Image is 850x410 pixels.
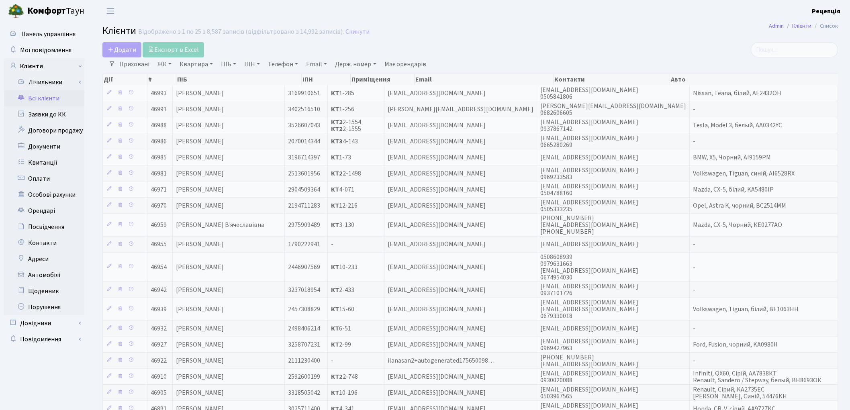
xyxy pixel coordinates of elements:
span: 3258707231 [288,340,320,349]
span: Opel, Astra K, чорний, BC2514MM [693,201,786,210]
b: КТ2 [331,169,343,178]
span: [PERSON_NAME] [176,388,224,397]
span: [EMAIL_ADDRESS][DOMAIN_NAME] 0665280269 [540,134,638,149]
a: Має орендарів [381,57,429,71]
a: Щоденник [4,283,84,299]
span: [EMAIL_ADDRESS][DOMAIN_NAME] 0937867142 [540,118,638,133]
a: ПІБ [218,57,239,71]
span: [PERSON_NAME] [176,263,224,271]
a: ЖК [154,57,175,71]
span: [EMAIL_ADDRESS][DOMAIN_NAME] [388,169,486,178]
a: Оплати [4,171,84,187]
span: 0508608939 0979631663 [EMAIL_ADDRESS][DOMAIN_NAME] 0674954030 [540,253,638,282]
a: Порушення [4,299,84,315]
th: ІПН [302,74,351,85]
a: Клієнти [4,58,84,74]
span: [EMAIL_ADDRESS][DOMAIN_NAME] [540,240,638,249]
span: 3526607043 [288,121,320,130]
a: Квитанції [4,155,84,171]
span: [PERSON_NAME][EMAIL_ADDRESS][DOMAIN_NAME] 0682606605 [540,102,686,117]
b: КТ [331,185,339,194]
span: 3169910651 [288,89,320,98]
b: КТ [331,388,339,397]
span: 2194711283 [288,201,320,210]
span: 2904509364 [288,185,320,194]
a: Договори продажу [4,122,84,139]
span: 1790222941 [288,240,320,249]
span: Nissan, Teana, білий, AE2432OH [693,89,781,98]
span: [EMAIL_ADDRESS][DOMAIN_NAME] 0937101726 [540,282,638,298]
span: 2-1554 2-1555 [331,118,361,133]
span: 2-748 [331,372,358,381]
span: Таун [27,4,84,18]
span: [EMAIL_ADDRESS][DOMAIN_NAME] [388,201,486,210]
span: [EMAIL_ADDRESS][DOMAIN_NAME] [388,263,486,271]
span: [EMAIL_ADDRESS][DOMAIN_NAME] [388,137,486,146]
b: КТ2 [331,124,343,133]
span: - [693,356,695,365]
span: [EMAIL_ADDRESS][DOMAIN_NAME] [388,324,486,333]
a: Документи [4,139,84,155]
a: Всі клієнти [4,90,84,106]
span: - [331,356,333,365]
span: Клієнти [102,24,136,38]
span: 46932 [151,324,167,333]
span: 2-99 [331,340,351,349]
span: [EMAIL_ADDRESS][DOMAIN_NAME] [388,305,486,314]
b: КТ [331,153,339,162]
span: 46986 [151,137,167,146]
span: Додати [108,45,136,54]
span: [PERSON_NAME] [176,356,224,365]
b: КТ [331,220,339,229]
input: Пошук... [751,42,838,57]
span: 10-196 [331,388,358,397]
a: Панель управління [4,26,84,42]
b: КТ [331,263,339,271]
span: 3237018954 [288,286,320,294]
span: Infiniti, QX60, Сірій, АА7838КТ Renault, Sandero / Stepway, белый, ВН8693ОК [693,369,821,385]
span: [EMAIL_ADDRESS][DOMAIN_NAME] [388,185,486,194]
a: Контакти [4,235,84,251]
span: [PERSON_NAME][EMAIL_ADDRESS][DOMAIN_NAME] [388,105,533,114]
span: [EMAIL_ADDRESS][DOMAIN_NAME] 0505333235 [540,198,638,214]
span: [EMAIL_ADDRESS][DOMAIN_NAME] [388,388,486,397]
b: КТ [331,340,339,349]
span: 46954 [151,263,167,271]
b: КТ3 [331,137,343,146]
span: 46981 [151,169,167,178]
span: [EMAIL_ADDRESS][DOMAIN_NAME] [388,220,486,229]
a: Особові рахунки [4,187,84,203]
span: 46970 [151,201,167,210]
th: Контакти [554,74,670,85]
span: 2-433 [331,286,354,294]
span: Volkswagen, Tiguan, білий, BE1063HH [693,305,799,314]
th: Email [415,74,554,85]
span: 15-60 [331,305,354,314]
span: [PERSON_NAME] [176,201,224,210]
span: ilanasan2+autogenerated175650098… [388,356,494,365]
span: [PHONE_NUMBER] [EMAIL_ADDRESS][DOMAIN_NAME] [PHONE_NUMBER] [540,214,638,236]
span: 46959 [151,220,167,229]
span: [EMAIL_ADDRESS][DOMAIN_NAME] 0969233583 [540,166,638,182]
span: 12-216 [331,201,358,210]
a: Admin [769,22,784,30]
b: Комфорт [27,4,66,17]
span: [PHONE_NUMBER] [EMAIL_ADDRESS][DOMAIN_NAME] [540,353,638,369]
a: Лічильники [9,74,84,90]
span: [PERSON_NAME] В'ячеславівна [176,220,264,229]
span: [PERSON_NAME] [176,286,224,294]
span: 46955 [151,240,167,249]
th: ПІБ [176,74,302,85]
span: 46922 [151,356,167,365]
span: Мої повідомлення [20,46,72,55]
span: [EMAIL_ADDRESS][DOMAIN_NAME] [EMAIL_ADDRESS][DOMAIN_NAME] 0679330018 [540,298,638,320]
span: - [331,240,333,249]
a: Додати [102,42,141,57]
span: Volkswagen, Tiguan, синій, AI6528RX [693,169,795,178]
span: 3402516510 [288,105,320,114]
span: 2111230400 [288,356,320,365]
span: 2-1498 [331,169,361,178]
img: logo.png [8,3,24,19]
span: 2513601956 [288,169,320,178]
span: 2446907569 [288,263,320,271]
